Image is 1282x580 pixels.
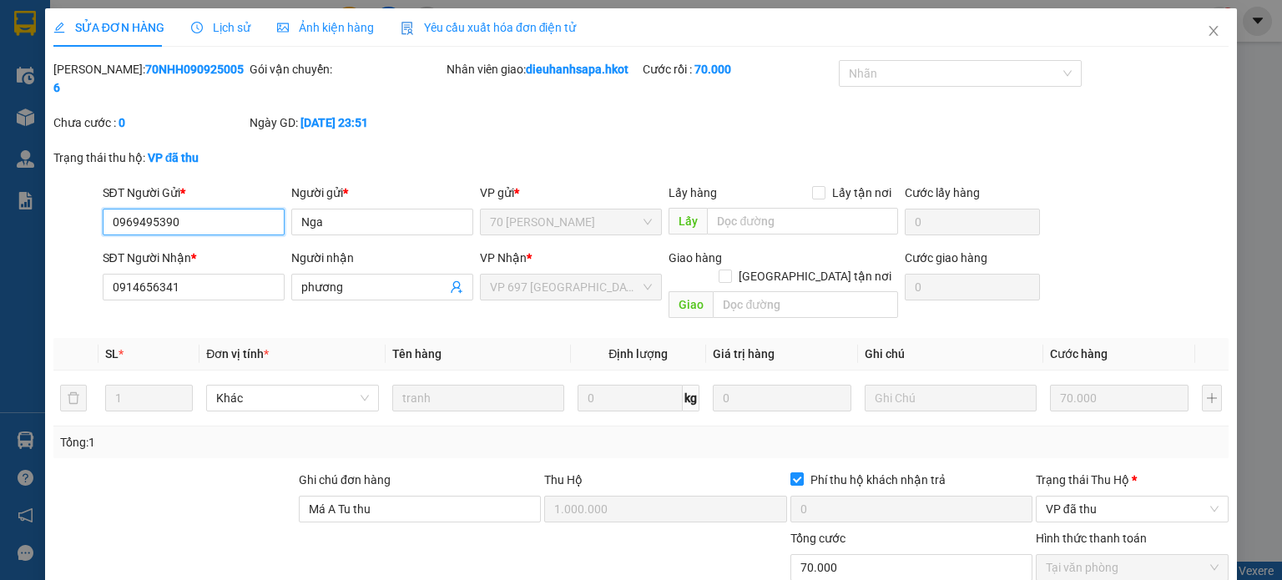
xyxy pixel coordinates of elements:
b: VP đã thu [148,151,199,164]
span: Định lượng [608,347,668,361]
div: Người nhận [291,249,473,267]
div: Người gửi [291,184,473,202]
span: Lấy hàng [669,186,717,199]
b: 0 [119,116,125,129]
input: Dọc đường [707,208,898,235]
span: Tại văn phòng [1046,555,1219,580]
span: Cước hàng [1050,347,1108,361]
span: Tên hàng [392,347,442,361]
div: VP gửi [480,184,662,202]
input: 0 [1050,385,1189,411]
span: [GEOGRAPHIC_DATA] tận nơi [732,267,898,285]
div: [PERSON_NAME]: [53,60,246,97]
input: Cước lấy hàng [905,209,1040,235]
div: Trạng thái Thu Hộ [1036,471,1229,489]
input: Dọc đường [713,291,898,318]
span: Đơn vị tính [206,347,269,361]
div: Gói vận chuyển: [250,60,442,78]
div: Nhân viên giao: [447,60,639,78]
span: Lấy [669,208,707,235]
span: Lấy tận nơi [825,184,898,202]
input: Ghi chú đơn hàng [299,496,541,522]
span: Yêu cầu xuất hóa đơn điện tử [401,21,577,34]
span: close [1207,24,1220,38]
span: Giá trị hàng [713,347,775,361]
div: Trạng thái thu hộ: [53,149,295,167]
span: user-add [450,280,463,294]
input: VD: Bàn, Ghế [392,385,564,411]
b: 70.000 [694,63,731,76]
span: Thu Hộ [544,473,583,487]
b: dieuhanhsapa.hkot [526,63,628,76]
span: VP đã thu [1046,497,1219,522]
img: icon [401,22,414,35]
span: edit [53,22,65,33]
div: Chưa cước : [53,113,246,132]
span: Giao hàng [669,251,722,265]
span: Ảnh kiện hàng [277,21,374,34]
span: Khác [216,386,368,411]
b: [DATE] 23:51 [300,116,368,129]
span: Tổng cước [790,532,845,545]
span: 70 Nguyễn Hữu Huân [490,209,652,235]
b: 70NHH0909250056 [53,63,244,94]
span: SỬA ĐƠN HÀNG [53,21,164,34]
label: Cước lấy hàng [905,186,980,199]
span: Giao [669,291,713,318]
div: Cước rồi : [643,60,835,78]
div: Ngày GD: [250,113,442,132]
button: Close [1190,8,1237,55]
span: Lịch sử [191,21,250,34]
input: 0 [713,385,851,411]
span: VP Nhận [480,251,527,265]
input: Cước giao hàng [905,274,1040,300]
label: Ghi chú đơn hàng [299,473,391,487]
span: Phí thu hộ khách nhận trả [804,471,952,489]
div: SĐT Người Gửi [103,184,285,202]
span: picture [277,22,289,33]
span: VP 697 Điện Biên Phủ [490,275,652,300]
label: Hình thức thanh toán [1036,532,1147,545]
button: delete [60,385,87,411]
button: plus [1202,385,1222,411]
span: clock-circle [191,22,203,33]
span: SL [105,347,119,361]
th: Ghi chú [858,338,1043,371]
div: Tổng: 1 [60,433,496,451]
input: Ghi Chú [865,385,1037,411]
div: SĐT Người Nhận [103,249,285,267]
span: kg [683,385,699,411]
label: Cước giao hàng [905,251,987,265]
